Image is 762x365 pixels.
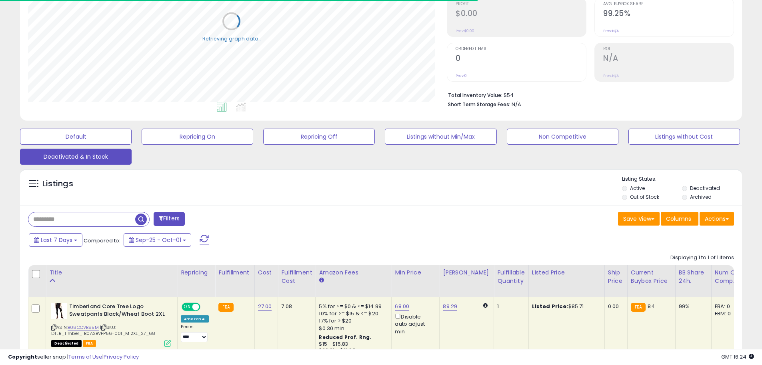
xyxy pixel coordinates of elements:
span: FBA [83,340,96,347]
small: FBA [218,303,233,312]
div: Displaying 1 to 1 of 1 items [670,254,734,262]
button: Non Competitive [507,129,618,145]
button: Columns [661,212,698,226]
small: FBA [631,303,646,312]
span: Profit [456,2,586,6]
button: Repricing On [142,129,253,145]
button: Deactivated & In Stock [20,149,132,165]
button: Repricing Off [263,129,375,145]
div: 17% for > $20 [319,317,385,325]
div: Title [49,268,174,277]
div: Listed Price [532,268,601,277]
div: Preset: [181,324,209,342]
div: 5% for >= $0 & <= $14.99 [319,303,385,310]
button: Filters [154,212,185,226]
small: Prev: 0 [456,73,467,78]
span: ROI [603,47,734,51]
span: ON [182,304,192,311]
div: $15 - $15.83 [319,341,385,348]
b: Total Inventory Value: [448,92,502,99]
a: 27.00 [258,302,272,311]
span: 84 [648,302,654,310]
div: Fulfillment Cost [281,268,312,285]
h2: 99.25% [603,9,734,20]
div: BB Share 24h. [679,268,708,285]
a: B08CCVB85M [68,324,99,331]
div: seller snap | | [8,353,139,361]
label: Deactivated [690,185,720,192]
a: 68.00 [395,302,409,311]
div: 99% [679,303,705,310]
div: 1 [497,303,522,310]
b: Reduced Prof. Rng. [319,334,371,341]
img: 41D90BiyvqL._SL40_.jpg [51,303,67,319]
div: Current Buybox Price [631,268,672,285]
div: Ship Price [608,268,624,285]
label: Archived [690,194,712,200]
h2: $0.00 [456,9,586,20]
div: ASIN: [51,303,171,346]
h5: Listings [42,178,73,190]
a: Privacy Policy [104,353,139,361]
div: Fulfillment [218,268,251,277]
span: Compared to: [84,237,120,244]
div: FBM: 0 [715,310,741,317]
div: Disable auto adjust min [395,312,433,335]
span: OFF [199,304,212,311]
div: Min Price [395,268,436,277]
div: Fulfillable Quantity [497,268,525,285]
div: Repricing [181,268,212,277]
span: Sep-25 - Oct-01 [136,236,181,244]
small: Prev: N/A [603,73,619,78]
span: Columns [666,215,691,223]
div: Num of Comp. [715,268,744,285]
a: 89.29 [443,302,457,311]
div: 0.00 [608,303,621,310]
b: Timberland Core Tree Logo Sweatpants Black/Wheat Boot 2XL [69,303,166,320]
div: $20.01 - $21.68 [319,347,385,354]
div: Cost [258,268,275,277]
li: $54 [448,90,728,99]
span: N/A [512,101,521,108]
small: Amazon Fees. [319,277,324,284]
button: Listings without Min/Max [385,129,496,145]
span: Last 7 Days [41,236,72,244]
button: Actions [700,212,734,226]
h2: N/A [603,54,734,65]
div: Retrieving graph data.. [202,35,261,42]
div: FBA: 0 [715,303,741,310]
button: Default [20,129,132,145]
div: Amazon Fees [319,268,388,277]
b: Short Term Storage Fees: [448,101,510,108]
div: Amazon AI [181,315,209,323]
small: Prev: N/A [603,28,619,33]
button: Sep-25 - Oct-01 [124,233,191,247]
button: Listings without Cost [628,129,740,145]
span: All listings that are unavailable for purchase on Amazon for any reason other than out-of-stock [51,340,82,347]
label: Out of Stock [630,194,659,200]
h2: 0 [456,54,586,65]
button: Last 7 Days [29,233,82,247]
div: $0.30 min [319,325,385,332]
div: [PERSON_NAME] [443,268,490,277]
span: Avg. Buybox Share [603,2,734,6]
small: Prev: $0.00 [456,28,474,33]
div: 7.08 [281,303,309,310]
b: Listed Price: [532,302,568,310]
span: 2025-10-9 16:24 GMT [721,353,754,361]
span: Ordered Items [456,47,586,51]
button: Save View [618,212,660,226]
span: | SKU: DTLR_Timber_TB0A2BVFP56-001_M 2XL_27_68 [51,324,156,336]
a: Terms of Use [68,353,102,361]
div: 10% for >= $15 & <= $20 [319,310,385,317]
p: Listing States: [622,175,742,183]
label: Active [630,185,645,192]
strong: Copyright [8,353,37,361]
div: $85.71 [532,303,598,310]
